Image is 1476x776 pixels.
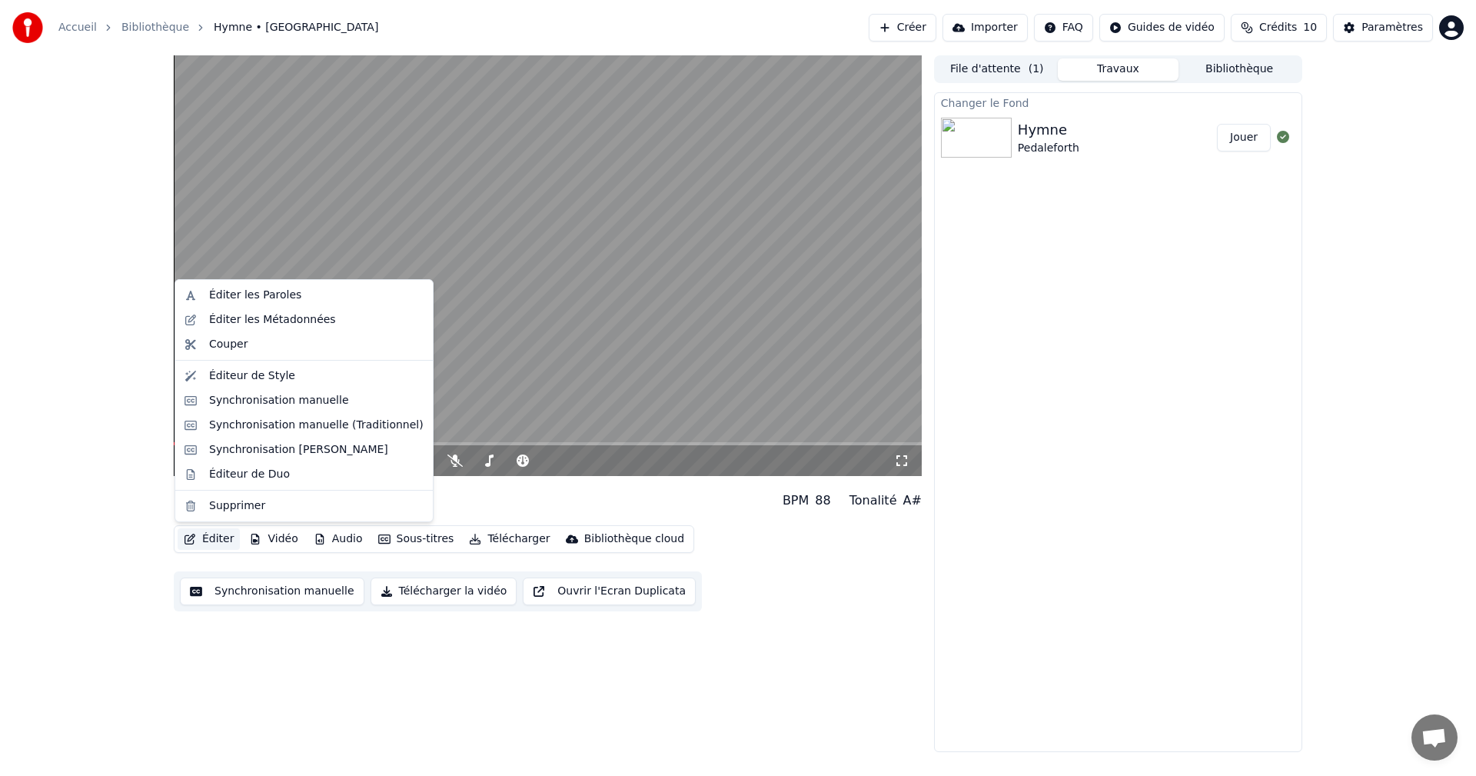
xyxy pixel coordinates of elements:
div: Hymne [1018,119,1079,141]
div: Couper [209,337,248,352]
button: Guides de vidéo [1099,14,1225,42]
div: Paramètres [1361,20,1423,35]
button: FAQ [1034,14,1093,42]
button: Sous-titres [372,528,460,550]
div: Ouvrir le chat [1411,714,1458,761]
div: Pedaleforth [1018,141,1079,156]
span: Hymne • [GEOGRAPHIC_DATA] [214,20,378,35]
div: Synchronisation manuelle (Traditionnel) [209,418,424,433]
button: Synchronisation manuelle [180,578,364,605]
div: Éditeur de Duo [209,467,290,482]
div: Synchronisation manuelle [209,393,349,408]
button: Vidéo [243,528,304,550]
div: Éditer les Métadonnées [209,312,336,328]
button: Créer [869,14,936,42]
button: Audio [307,528,369,550]
span: ( 1 ) [1029,62,1044,77]
button: Éditer [178,528,240,550]
button: Crédits10 [1231,14,1327,42]
a: Bibliothèque [121,20,189,35]
span: 10 [1303,20,1317,35]
img: youka [12,12,43,43]
button: File d'attente [936,58,1058,81]
button: Paramètres [1333,14,1433,42]
span: Crédits [1259,20,1297,35]
div: 88 [815,491,830,510]
nav: breadcrumb [58,20,378,35]
button: Travaux [1058,58,1179,81]
div: BPM [783,491,809,510]
div: Synchronisation [PERSON_NAME] [209,442,388,458]
div: Tonalité [849,491,897,510]
div: Éditeur de Style [209,368,295,384]
button: Ouvrir l'Ecran Duplicata [523,578,696,605]
div: Bibliothèque cloud [584,531,684,547]
div: Pedaleforth [174,504,235,519]
button: Bibliothèque [1178,58,1300,81]
div: Éditer les Paroles [209,288,301,303]
div: A# [903,491,921,510]
div: Hymne [174,482,235,504]
div: Changer le Fond [935,93,1301,112]
a: Accueil [58,20,97,35]
button: Importer [942,14,1028,42]
button: Télécharger [463,528,556,550]
button: Jouer [1217,124,1271,152]
button: Télécharger la vidéo [371,578,517,605]
div: Supprimer [209,498,265,514]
